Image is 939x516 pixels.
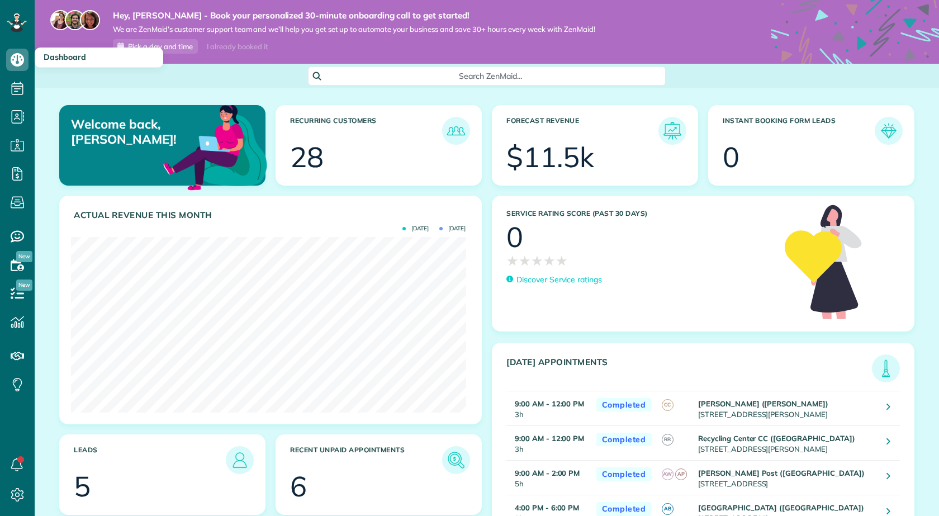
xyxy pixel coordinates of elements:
div: I already booked it [200,40,274,54]
span: Dashboard [44,52,86,62]
div: 5 [74,472,91,500]
h3: Actual Revenue this month [74,210,470,220]
strong: [PERSON_NAME] ([PERSON_NAME]) [698,399,828,408]
p: Welcome back, [PERSON_NAME]! [71,117,199,146]
span: ★ [519,251,531,271]
span: We are ZenMaid’s customer support team and we’ll help you get set up to automate your business an... [113,25,595,34]
strong: Recycling Center CC ([GEOGRAPHIC_DATA]) [698,434,855,443]
img: maria-72a9807cf96188c08ef61303f053569d2e2a8a1cde33d635c8a3ac13582a053d.jpg [50,10,70,30]
div: 0 [506,223,523,251]
span: New [16,251,32,262]
div: 6 [290,472,307,500]
img: michelle-19f622bdf1676172e81f8f8fba1fb50e276960ebfe0243fe18214015130c80e4.jpg [80,10,100,30]
td: [STREET_ADDRESS][PERSON_NAME] [695,391,878,425]
span: Completed [596,502,652,516]
span: Completed [596,433,652,447]
span: [DATE] [402,226,429,231]
h3: Instant Booking Form Leads [723,117,875,145]
div: $11.5k [506,143,594,171]
span: Completed [596,467,652,481]
h3: Forecast Revenue [506,117,658,145]
img: jorge-587dff0eeaa6aab1f244e6dc62b8924c3b6ad411094392a53c71c6c4a576187d.jpg [65,10,85,30]
img: icon_leads-1bed01f49abd5b7fead27621c3d59655bb73ed531f8eeb49469d10e621d6b896.png [229,449,251,471]
td: 3h [506,425,591,460]
strong: 9:00 AM - 12:00 PM [515,434,584,443]
img: icon_forecast_revenue-8c13a41c7ed35a8dcfafea3cbb826a0462acb37728057bba2d056411b612bbbe.png [661,120,684,142]
h3: [DATE] Appointments [506,357,872,382]
a: Pick a day and time [113,39,198,54]
a: Discover Service ratings [506,274,602,286]
span: RR [662,434,674,446]
span: Pick a day and time [128,42,193,51]
div: 28 [290,143,324,171]
h3: Recurring Customers [290,117,442,145]
strong: 4:00 PM - 6:00 PM [515,503,579,512]
span: ★ [531,251,543,271]
strong: 9:00 AM - 12:00 PM [515,399,584,408]
td: 3h [506,391,591,425]
span: AP [675,468,687,480]
h3: Leads [74,446,226,474]
strong: 9:00 AM - 2:00 PM [515,468,580,477]
strong: [GEOGRAPHIC_DATA] ([GEOGRAPHIC_DATA]) [698,503,864,512]
td: [STREET_ADDRESS] [695,460,878,495]
span: ★ [556,251,568,271]
span: CC [662,399,674,411]
img: icon_recurring_customers-cf858462ba22bcd05b5a5880d41d6543d210077de5bb9ebc9590e49fd87d84ed.png [445,120,467,142]
span: ★ [506,251,519,271]
img: icon_form_leads-04211a6a04a5b2264e4ee56bc0799ec3eb69b7e499cbb523a139df1d13a81ae0.png [878,120,900,142]
p: Discover Service ratings [516,274,602,286]
h3: Service Rating score (past 30 days) [506,210,774,217]
span: AW [662,468,674,480]
td: 5h [506,460,591,495]
h3: Recent unpaid appointments [290,446,442,474]
span: ★ [543,251,556,271]
img: icon_todays_appointments-901f7ab196bb0bea1936b74009e4eb5ffbc2d2711fa7634e0d609ed5ef32b18b.png [875,357,897,380]
img: icon_unpaid_appointments-47b8ce3997adf2238b356f14209ab4cced10bd1f174958f3ca8f1d0dd7fffeee.png [445,449,467,471]
strong: Hey, [PERSON_NAME] - Book your personalized 30-minute onboarding call to get started! [113,10,595,21]
span: Completed [596,398,652,412]
img: dashboard_welcome-42a62b7d889689a78055ac9021e634bf52bae3f8056760290aed330b23ab8690.png [161,92,269,201]
div: 0 [723,143,739,171]
strong: [PERSON_NAME] Post ([GEOGRAPHIC_DATA]) [698,468,865,477]
span: New [16,280,32,291]
td: [STREET_ADDRESS][PERSON_NAME] [695,425,878,460]
span: AB [662,503,674,515]
span: [DATE] [439,226,466,231]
